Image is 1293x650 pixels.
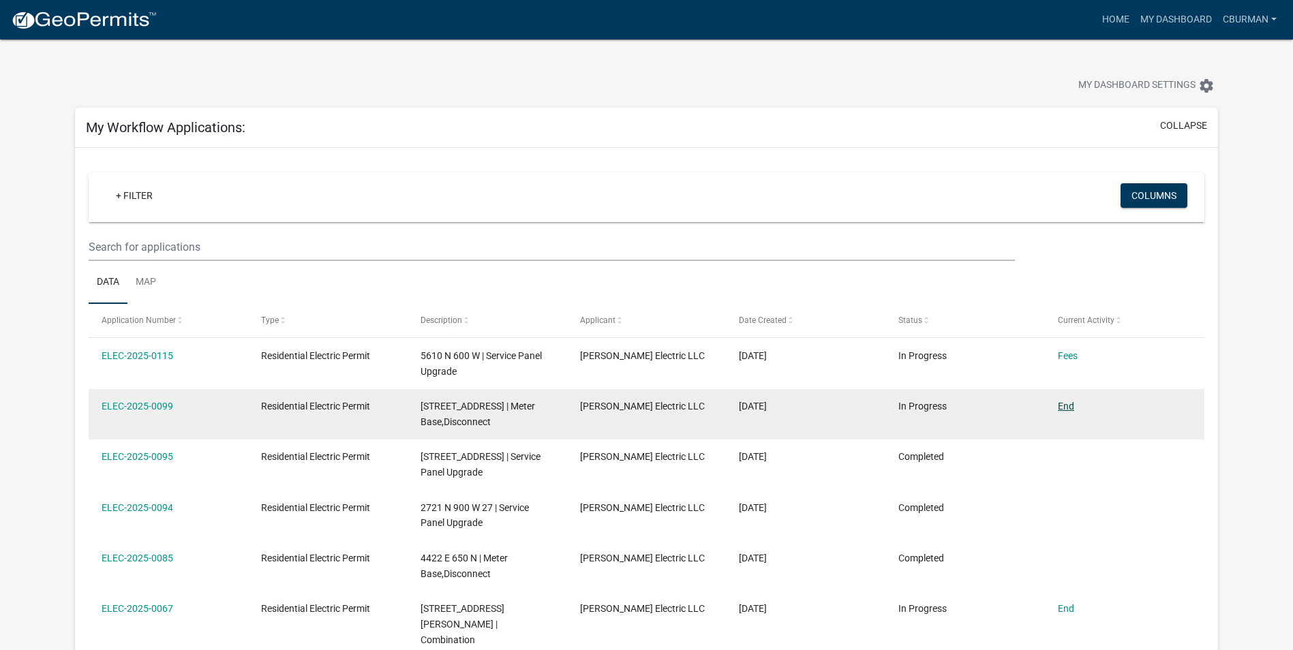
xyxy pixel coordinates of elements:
[261,315,279,325] span: Type
[261,603,370,614] span: Residential Electric Permit
[739,315,787,325] span: Date Created
[261,401,370,412] span: Residential Electric Permit
[580,315,615,325] span: Applicant
[1160,119,1207,133] button: collapse
[580,451,705,462] span: Carl Burman Electric LLC
[739,451,767,462] span: 08/19/2025
[898,350,947,361] span: In Progress
[408,304,567,337] datatable-header-cell: Description
[261,553,370,563] span: Residential Electric Permit
[885,304,1045,337] datatable-header-cell: Status
[898,603,947,614] span: In Progress
[1058,401,1074,412] a: End
[1198,78,1215,94] i: settings
[1058,603,1074,614] a: End
[105,183,164,208] a: + Filter
[102,350,173,361] a: ELEC-2025-0115
[566,304,726,337] datatable-header-cell: Applicant
[898,553,944,563] span: Completed
[421,451,541,478] span: 303 E 6TH ST | Service Panel Upgrade
[739,502,767,513] span: 08/19/2025
[86,119,245,136] h5: My Workflow Applications:
[580,401,705,412] span: Carl Burman Electric LLC
[1217,7,1282,33] a: cburman
[261,350,370,361] span: Residential Electric Permit
[261,451,370,462] span: Residential Electric Permit
[89,233,1015,261] input: Search for applications
[102,315,176,325] span: Application Number
[898,315,922,325] span: Status
[580,603,705,614] span: Carl Burman Electric LLC
[898,401,947,412] span: In Progress
[421,315,462,325] span: Description
[580,553,705,563] span: Carl Burman Electric LLC
[739,401,767,412] span: 08/25/2025
[1135,7,1217,33] a: My Dashboard
[739,603,767,614] span: 06/12/2025
[421,350,542,377] span: 5610 N 600 W | Service Panel Upgrade
[127,261,164,305] a: Map
[1067,72,1226,99] button: My Dashboard Settingssettings
[1058,350,1078,361] a: Fees
[1045,304,1204,337] datatable-header-cell: Current Activity
[89,261,127,305] a: Data
[89,304,248,337] datatable-header-cell: Application Number
[1058,315,1114,325] span: Current Activity
[1121,183,1187,208] button: Columns
[421,502,529,529] span: 2721 N 900 W 27 | Service Panel Upgrade
[248,304,408,337] datatable-header-cell: Type
[102,502,173,513] a: ELEC-2025-0094
[261,502,370,513] span: Residential Electric Permit
[102,553,173,563] a: ELEC-2025-0085
[898,502,944,513] span: Completed
[739,553,767,563] span: 08/05/2025
[102,401,173,412] a: ELEC-2025-0099
[421,401,535,427] span: 1104 E 49TH ST | Meter Base,Disconnect
[580,502,705,513] span: Carl Burman Electric LLC
[726,304,885,337] datatable-header-cell: Date Created
[102,451,173,462] a: ELEC-2025-0095
[580,350,705,361] span: Carl Burman Electric LLC
[102,603,173,614] a: ELEC-2025-0067
[1078,78,1196,94] span: My Dashboard Settings
[421,553,508,579] span: 4422 E 650 N | Meter Base,Disconnect
[739,350,767,361] span: 09/23/2025
[898,451,944,462] span: Completed
[1097,7,1135,33] a: Home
